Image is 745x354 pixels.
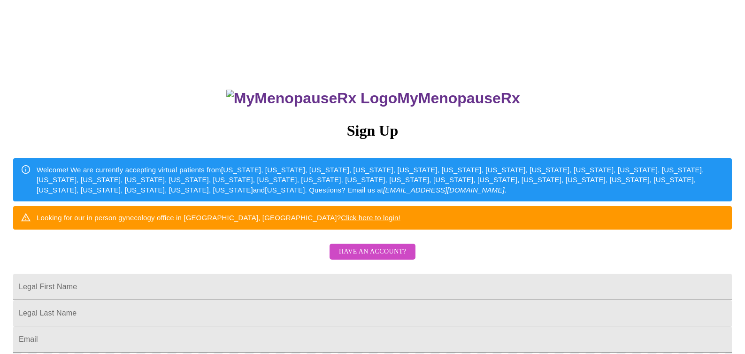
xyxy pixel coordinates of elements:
[330,244,415,260] button: Have an account?
[15,90,732,107] h3: MyMenopauseRx
[383,186,505,194] em: [EMAIL_ADDRESS][DOMAIN_NAME]
[341,214,400,222] a: Click here to login!
[327,254,418,262] a: Have an account?
[13,122,732,139] h3: Sign Up
[339,246,406,258] span: Have an account?
[226,90,397,107] img: MyMenopauseRx Logo
[37,161,724,199] div: Welcome! We are currently accepting virtual patients from [US_STATE], [US_STATE], [US_STATE], [US...
[37,209,400,226] div: Looking for our in person gynecology office in [GEOGRAPHIC_DATA], [GEOGRAPHIC_DATA]?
